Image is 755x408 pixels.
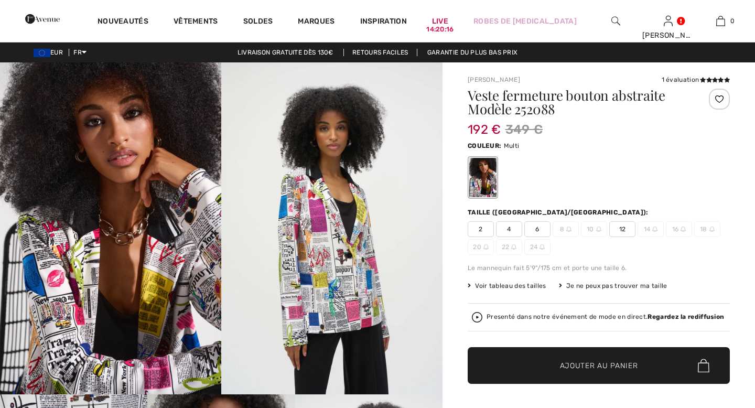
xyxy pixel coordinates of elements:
div: Le mannequin fait 5'9"/175 cm et porte une taille 6. [468,263,730,273]
img: ring-m.svg [511,244,516,250]
span: FR [73,49,87,56]
img: Veste Fermeture Bouton Abstraite mod&egrave;le 252088. 2 [221,62,443,394]
img: ring-m.svg [709,227,715,232]
img: Bag.svg [698,359,709,372]
span: Couleur: [468,142,501,149]
div: [PERSON_NAME] [642,30,694,41]
span: Inspiration [360,17,407,28]
h1: Veste fermeture bouton abstraite Modèle 252088 [468,89,686,116]
img: ring-m.svg [540,244,545,250]
a: Vêtements [174,17,218,28]
a: Nouveautés [98,17,148,28]
span: 22 [496,239,522,255]
span: Multi [504,142,520,149]
div: Presenté dans notre événement de mode en direct. [487,314,724,320]
img: Mon panier [716,15,725,27]
a: Se connecter [664,16,673,26]
button: Ajouter au panier [468,347,730,384]
span: 18 [694,221,720,237]
a: Robes de [MEDICAL_DATA] [473,16,577,27]
div: Multi [469,158,497,197]
img: recherche [611,15,620,27]
a: Soldes [243,17,273,28]
a: 0 [695,15,746,27]
span: 8 [553,221,579,237]
a: Live14:20:16 [432,16,448,27]
span: 12 [609,221,635,237]
a: Livraison gratuite dès 130€ [229,49,342,56]
a: Garantie du plus bas prix [419,49,526,56]
a: [PERSON_NAME] [468,76,520,83]
div: Je ne peux pas trouver ma taille [559,281,667,291]
div: Taille ([GEOGRAPHIC_DATA]/[GEOGRAPHIC_DATA]): [468,208,651,217]
span: Ajouter au panier [560,360,638,371]
img: ring-m.svg [681,227,686,232]
span: EUR [34,49,67,56]
span: 0 [730,16,735,26]
span: 349 € [505,120,543,139]
div: 1 évaluation [662,75,730,84]
span: 6 [524,221,551,237]
span: 192 € [468,112,501,137]
span: 2 [468,221,494,237]
strong: Regardez la rediffusion [648,313,724,320]
span: 10 [581,221,607,237]
span: Voir tableau des tailles [468,281,546,291]
span: 24 [524,239,551,255]
img: Euro [34,49,50,57]
span: 16 [666,221,692,237]
img: ring-m.svg [652,227,657,232]
img: ring-m.svg [596,227,601,232]
img: ring-m.svg [566,227,571,232]
div: 14:20:16 [426,25,454,35]
img: Mes infos [664,15,673,27]
img: Regardez la rediffusion [472,312,482,323]
span: 20 [468,239,494,255]
img: 1ère Avenue [25,8,60,29]
a: Marques [298,17,335,28]
span: 4 [496,221,522,237]
a: Retours faciles [343,49,417,56]
span: 14 [638,221,664,237]
img: ring-m.svg [483,244,489,250]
